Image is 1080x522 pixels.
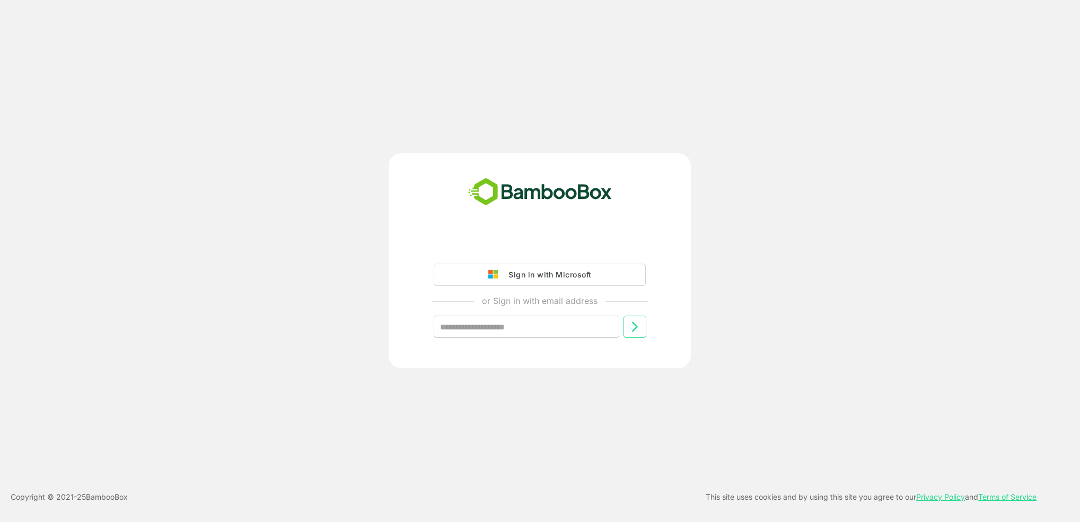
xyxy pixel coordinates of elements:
[916,492,965,501] a: Privacy Policy
[434,264,646,286] button: Sign in with Microsoft
[462,175,618,210] img: bamboobox
[488,270,503,280] img: google
[11,491,128,503] p: Copyright © 2021- 25 BambooBox
[428,234,651,257] iframe: Sign in with Google Button
[706,491,1037,503] p: This site uses cookies and by using this site you agree to our and
[978,492,1037,501] a: Terms of Service
[482,294,598,307] p: or Sign in with email address
[503,268,591,282] div: Sign in with Microsoft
